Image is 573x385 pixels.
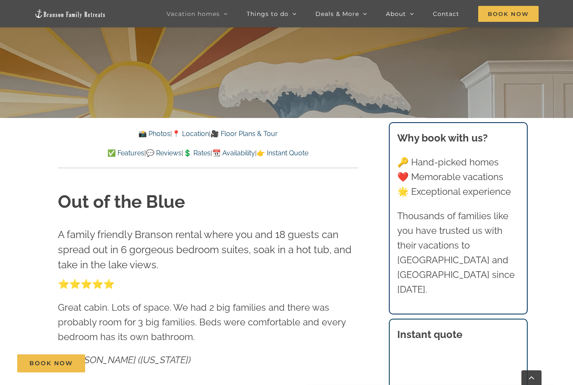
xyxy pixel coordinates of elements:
p: | | | | [58,148,358,159]
h3: Why book with us? [397,131,520,146]
p: Thousands of families like you have trusted us with their vacations to [GEOGRAPHIC_DATA] and [GEO... [397,209,520,297]
a: 🎥 Floor Plans & Tour [211,130,278,138]
a: 👉 Instant Quote [257,149,308,157]
a: 💬 Reviews [146,149,182,157]
a: Book Now [17,354,85,372]
span: Contact [433,11,459,17]
strong: Instant quote [397,328,462,340]
strong: Out of the Blue [58,191,185,212]
span: Book Now [29,360,73,367]
p: | | [58,128,358,139]
img: Branson Family Retreats Logo [34,9,106,18]
span: About [386,11,406,17]
p: 🔑 Hand-picked homes ❤️ Memorable vacations 🌟 Exceptional experience [397,155,520,199]
a: 📆 Availability [212,149,255,157]
span: A family friendly Branson rental where you and 18 guests can spread out in 6 gorgeous bedroom sui... [58,228,352,271]
a: ✅ Features [107,149,144,157]
a: 💲 Rates [183,149,211,157]
a: 📍 Location [172,130,209,138]
span: Things to do [247,11,289,17]
span: Deals & More [315,11,359,17]
a: 📸 Photos [138,130,170,138]
span: Vacation homes [167,11,220,17]
p: Great cabin. Lots of space. We had 2 big families and there was probably room for 3 big families.... [58,300,358,345]
span: Book Now [478,6,539,22]
p: ⭐️⭐️⭐️⭐️⭐️ [58,277,358,291]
